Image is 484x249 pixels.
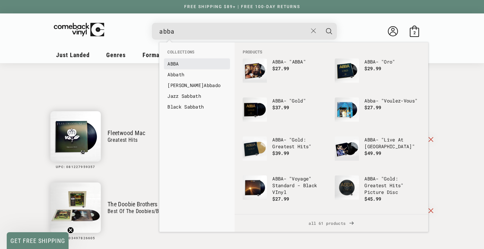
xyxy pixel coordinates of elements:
[331,133,424,172] li: products: ABBA - "Live At Wembley Arena"
[335,58,420,91] a: ABBA - "Oro" ABBA- "Oro" $29.99
[335,136,420,169] a: ABBA - "Live At Wembley Arena" ABBA- "Live At [GEOGRAPHIC_DATA]" $49.99
[243,58,267,83] img: ABBA - "ABBA"
[335,175,420,208] a: ABBA - "Gold: Greatest Hits" Picture Disc ABBA- "Gold: Greatest Hits" Picture Disc $45.99
[335,175,359,200] img: ABBA - "Gold: Greatest Hits" Picture Disc
[187,103,198,110] b: abba
[56,51,90,58] span: Just Landed
[272,65,289,72] span: $27.99
[292,58,303,65] b: ABBA
[308,24,320,38] button: Close
[177,4,307,9] a: FREE SHIPPING $89+ | FREE 100-DAY RETURNS
[364,196,381,202] span: $45.99
[243,136,267,161] img: ABBA - "Gold: Greatest Hits"
[364,65,381,72] span: $29.99
[164,69,230,80] li: collections: Abbath
[364,104,381,111] span: $27.99
[429,208,433,213] a: Remove The Doobie Brothers - "Best Of The Doobies: Volumes 1 & 2"
[159,42,235,116] div: Collections
[108,136,293,144] a: Greatest Hits
[243,175,328,208] a: ABBA - "Voyage" Standard - Black VInyl ABBA- "Voyage" Standard - Black VInyl $27.99
[331,55,424,94] li: products: ABBA - "Oro"
[235,42,428,214] div: Products
[108,129,293,136] a: Fleetwood Mac
[239,94,331,133] li: products: ABBA - "Gold"
[67,227,74,234] button: Close teaser
[164,80,230,91] li: collections: Claudio Abbado
[272,196,289,202] span: $27.99
[243,97,328,130] a: ABBA - "Gold" ABBA- "Gold" $37.99
[152,23,337,40] div: Search
[272,175,283,182] b: ABBA
[272,97,328,104] p: - "Gold"
[235,214,428,232] a: all 61 products
[243,136,328,169] a: ABBA - "Gold: Greatest Hits" ABBA- "Gold: Greatest Hits" $39.99
[272,136,328,150] p: - "Gold: Greatest Hits"
[429,137,433,142] a: Remove Fleetwood Mac - "Greatest Hits"
[272,58,283,65] b: ABBA
[164,101,230,112] li: collections: Black Sabbath
[364,175,375,182] b: ABBA
[335,136,359,161] img: ABBA - "Live At Wembley Arena"
[108,201,293,208] a: The Doobie Brothers
[364,136,420,150] p: - "Live At [GEOGRAPHIC_DATA]"
[7,232,69,249] div: GET FREE SHIPPINGClose teaser
[167,71,178,78] b: Abba
[364,150,381,156] span: $49.99
[204,82,215,88] b: Abba
[364,58,375,65] b: ABBA
[331,172,424,211] li: products: ABBA - "Gold: Greatest Hits" Picture Disc
[167,82,227,89] a: [PERSON_NAME]Abbado
[239,133,331,172] li: products: ABBA - "Gold: Greatest Hits"
[143,51,165,58] span: Formats
[167,103,227,110] a: Black Sabbath
[106,51,126,58] span: Genres
[272,136,283,143] b: ABBA
[243,97,267,122] img: ABBA - "Gold"
[50,82,434,95] h1: Bag
[272,97,283,104] b: ABBA
[239,55,331,94] li: products: ABBA - "ABBA"
[272,104,289,111] span: $37.99
[239,172,331,211] li: products: ABBA - "Voyage" Standard - Black VInyl
[164,91,230,101] li: collections: Jazz Sabbath
[272,175,328,196] p: - "Voyage" Standard - Black VInyl
[235,214,428,232] div: View All
[159,25,308,38] input: When autocomplete results are available use up and down arrows to review and enter to select
[272,150,289,156] span: $39.99
[239,49,424,55] li: Products
[364,97,375,104] b: Abba
[164,58,230,69] li: collections: ABBA
[10,237,65,244] span: GET FREE SHIPPING
[167,71,227,78] a: Abbath
[243,58,328,91] a: ABBA - "ABBA" ABBA- "ABBA" $27.99
[272,58,328,65] p: - " "
[164,49,230,58] li: Collections
[335,58,359,83] img: ABBA - "Oro"
[335,97,420,130] a: Abba - "Voulez-Vous" Abba- "Voulez-Vous" $27.99
[331,94,424,133] li: products: Abba - "Voulez-Vous"
[364,97,420,104] p: - "Voulez-Vous"
[364,58,420,65] p: - "Oro"
[335,97,359,122] img: Abba - "Voulez-Vous"
[184,93,195,99] b: abba
[321,23,337,40] button: Search
[167,60,178,67] b: ABBA
[167,60,227,67] a: ABBA
[167,93,227,99] a: Jazz Sabbath
[108,208,293,215] a: Best Of The Doobies/Best Of The Doobies Volume II
[240,214,423,232] span: all 61 products
[364,175,420,196] p: - "Gold: Greatest Hits" Picture Disc
[243,175,267,200] img: ABBA - "Voyage" Standard - Black VInyl
[364,136,375,143] b: ABBA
